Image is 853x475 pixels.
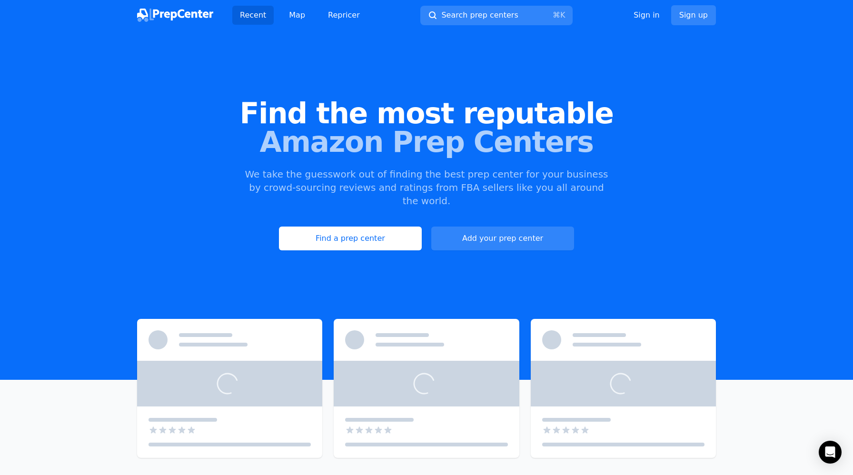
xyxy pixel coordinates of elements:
[137,9,213,22] img: PrepCenter
[441,10,518,21] span: Search prep centers
[560,10,565,20] kbd: K
[420,6,573,25] button: Search prep centers⌘K
[15,128,838,156] span: Amazon Prep Centers
[431,227,574,250] a: Add your prep center
[15,99,838,128] span: Find the most reputable
[244,168,609,208] p: We take the guesswork out of finding the best prep center for your business by crowd-sourcing rev...
[634,10,660,21] a: Sign in
[232,6,274,25] a: Recent
[819,441,842,464] div: Open Intercom Messenger
[671,5,716,25] a: Sign up
[281,6,313,25] a: Map
[279,227,422,250] a: Find a prep center
[553,10,560,20] kbd: ⌘
[320,6,367,25] a: Repricer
